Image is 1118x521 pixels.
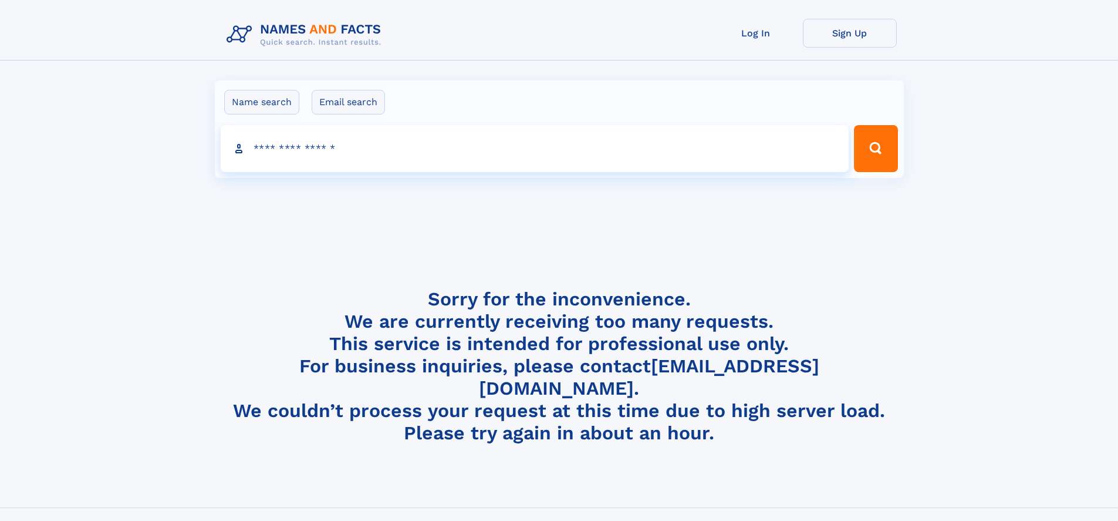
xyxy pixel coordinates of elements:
[222,288,897,445] h4: Sorry for the inconvenience. We are currently receiving too many requests. This service is intend...
[803,19,897,48] a: Sign Up
[854,125,897,172] button: Search Button
[709,19,803,48] a: Log In
[312,90,385,115] label: Email search
[222,19,391,51] img: Logo Names and Facts
[221,125,849,172] input: search input
[479,355,819,399] a: [EMAIL_ADDRESS][DOMAIN_NAME]
[224,90,299,115] label: Name search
